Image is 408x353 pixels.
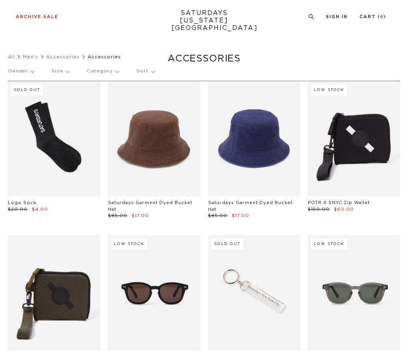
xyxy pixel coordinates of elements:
[23,54,38,59] a: Men's
[311,84,347,95] div: Low Stock
[8,62,34,80] p: Gender
[334,207,354,212] span: $60.00
[208,201,292,212] a: Saturdays Garment Dyed Bucket Hat
[311,238,347,249] div: Low Stock
[360,15,386,19] a: Cart (0)
[136,62,154,80] p: Sort
[8,201,36,205] a: Logo Sock
[87,62,119,80] p: Category
[208,214,227,218] span: $85.00
[380,15,384,19] small: 0
[32,207,48,212] span: $4.00
[16,15,58,19] a: Archive Sale
[8,54,15,59] a: All
[171,9,237,32] a: SATURDAYS[US_STATE][GEOGRAPHIC_DATA]
[52,62,69,80] p: Size
[11,84,43,95] div: Sold Out
[132,214,149,218] span: $17.00
[211,238,243,249] div: Sold Out
[326,15,348,19] a: Sign In
[108,214,127,218] span: $85.00
[111,238,147,249] div: Low Stock
[108,201,192,212] a: Saturdays Garment Dyed Bucket Hat
[88,54,121,59] span: Accessories
[308,201,370,205] a: POTR X SNYC Zip Wallet
[46,54,80,59] a: Accessories
[8,207,28,212] span: $20.00
[232,214,249,218] span: $17.00
[308,207,330,212] span: $150.00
